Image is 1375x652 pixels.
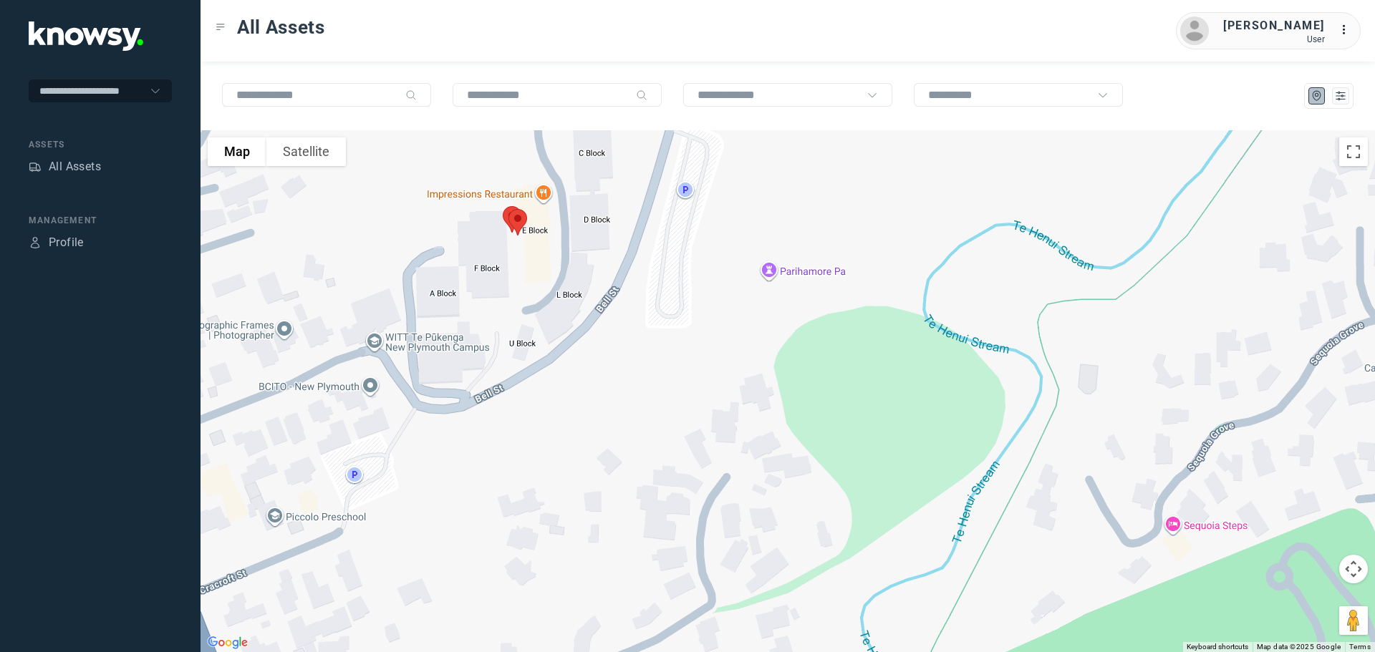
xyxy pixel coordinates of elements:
[1349,643,1371,651] a: Terms (opens in new tab)
[1340,24,1354,35] tspan: ...
[208,137,266,166] button: Show street map
[1334,89,1347,102] div: List
[29,236,42,249] div: Profile
[204,633,251,652] a: Open this area in Google Maps (opens a new window)
[636,89,647,101] div: Search
[29,234,84,251] a: ProfileProfile
[29,21,143,51] img: Application Logo
[29,160,42,173] div: Assets
[1339,137,1368,166] button: Toggle fullscreen view
[1339,21,1356,39] div: :
[49,234,84,251] div: Profile
[49,158,101,175] div: All Assets
[29,138,172,151] div: Assets
[1311,89,1323,102] div: Map
[1257,643,1341,651] span: Map data ©2025 Google
[204,633,251,652] img: Google
[237,14,325,40] span: All Assets
[1180,16,1209,45] img: avatar.png
[1187,642,1248,652] button: Keyboard shortcuts
[1223,34,1325,44] div: User
[29,158,101,175] a: AssetsAll Assets
[216,22,226,32] div: Toggle Menu
[405,89,417,101] div: Search
[1339,555,1368,583] button: Map camera controls
[266,137,346,166] button: Show satellite imagery
[1223,17,1325,34] div: [PERSON_NAME]
[1339,606,1368,635] button: Drag Pegman onto the map to open Street View
[29,214,172,227] div: Management
[1339,21,1356,41] div: :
